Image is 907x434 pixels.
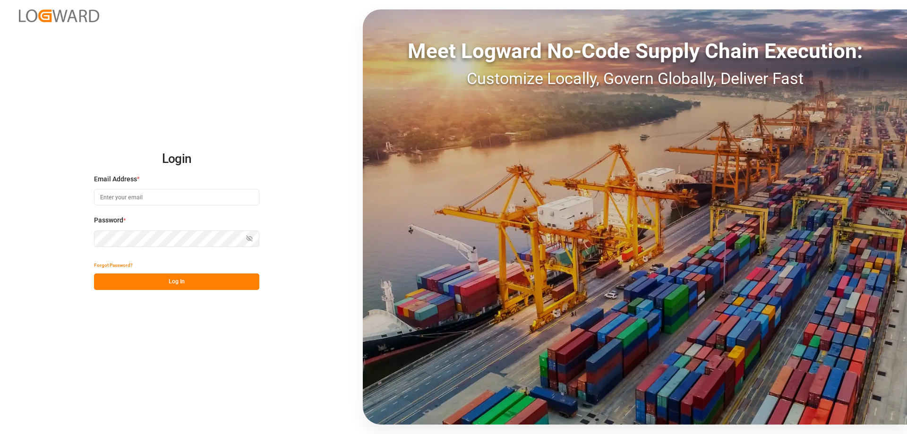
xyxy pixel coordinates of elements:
[94,273,259,290] button: Log In
[94,189,259,205] input: Enter your email
[19,9,99,22] img: Logward_new_orange.png
[94,215,123,225] span: Password
[94,257,133,273] button: Forgot Password?
[94,174,137,184] span: Email Address
[363,67,907,91] div: Customize Locally, Govern Globally, Deliver Fast
[363,35,907,67] div: Meet Logward No-Code Supply Chain Execution:
[94,144,259,174] h2: Login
